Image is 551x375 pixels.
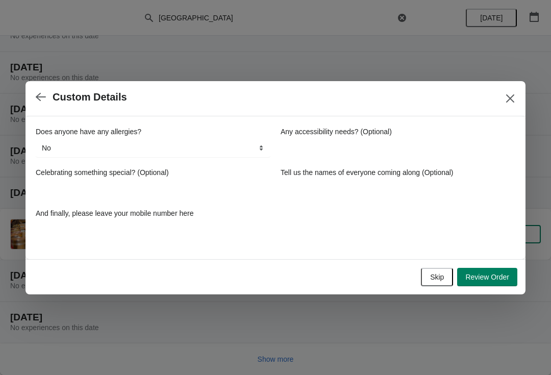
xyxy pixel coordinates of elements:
[36,208,193,218] label: And finally, please leave your mobile number here
[281,127,392,137] label: Any accessibility needs? (Optional)
[501,89,519,108] button: Close
[430,273,444,281] span: Skip
[53,91,127,103] h2: Custom Details
[36,127,141,137] label: Does anyone have any allergies?
[36,167,169,178] label: Celebrating something special? (Optional)
[465,273,509,281] span: Review Order
[457,268,517,286] button: Review Order
[421,268,453,286] button: Skip
[281,167,454,178] label: Tell us the names of everyone coming along (Optional)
